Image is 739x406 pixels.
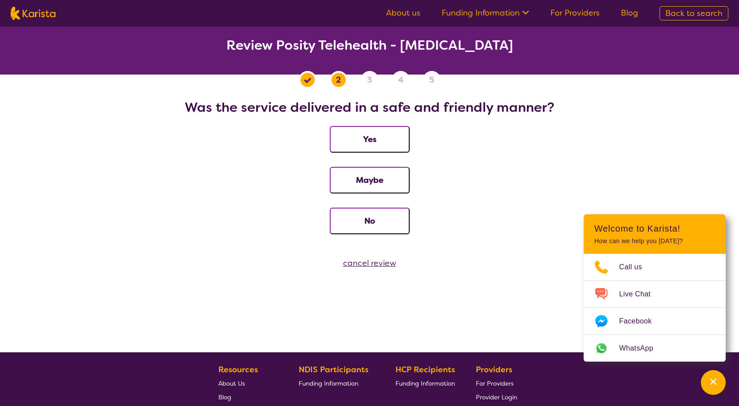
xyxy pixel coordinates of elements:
span: Live Chat [619,288,661,301]
img: Karista logo [11,7,55,20]
button: No [330,208,410,234]
span: Blog [218,393,231,401]
a: For Providers [550,8,600,18]
b: Resources [218,364,258,375]
span: Facebook [619,315,662,328]
span: WhatsApp [619,342,664,355]
h2: Was the service delivered in a safe and friendly manner? [11,99,728,115]
span: 3 [367,73,372,87]
a: Funding Information [442,8,529,18]
a: Funding Information [299,376,375,390]
a: Web link opens in a new tab. [584,335,726,362]
p: How can we help you [DATE]? [594,237,715,245]
button: Channel Menu [701,370,726,395]
a: Blog [218,390,278,404]
a: About us [386,8,420,18]
h2: Review Posity Telehealth - [MEDICAL_DATA] [11,37,728,53]
span: Funding Information [395,379,455,387]
a: Funding Information [395,376,455,390]
a: About Us [218,376,278,390]
button: Yes [330,126,410,153]
div: Channel Menu [584,214,726,362]
span: For Providers [476,379,514,387]
a: Blog [621,8,638,18]
h2: Welcome to Karista! [594,223,715,234]
b: NDIS Participants [299,364,368,375]
b: HCP Recipients [395,364,455,375]
span: 4 [398,73,403,87]
a: For Providers [476,376,517,390]
a: Provider Login [476,390,517,404]
span: Provider Login [476,393,517,401]
span: Call us [619,260,653,274]
span: Back to search [665,8,723,19]
ul: Choose channel [584,254,726,362]
span: Funding Information [299,379,358,387]
span: 2 [336,73,341,87]
a: Back to search [660,6,728,20]
button: Maybe [330,167,410,193]
span: 5 [429,73,434,87]
b: Providers [476,364,512,375]
span: About Us [218,379,245,387]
